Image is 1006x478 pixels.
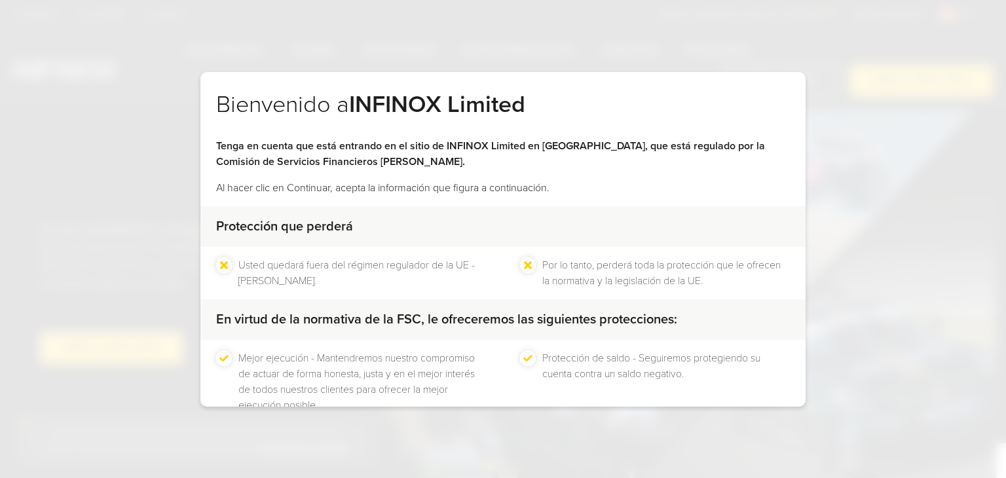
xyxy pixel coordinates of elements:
[349,90,525,119] strong: INFINOX Limited
[216,139,765,168] strong: Tenga en cuenta que está entrando en el sitio de INFINOX Limited en [GEOGRAPHIC_DATA], que está r...
[238,350,486,413] li: Mejor ejecución - Mantendremos nuestro compromiso de actuar de forma honesta, justa y en el mejor...
[238,257,486,289] li: Usted quedará fuera del régimen regulador de la UE - [PERSON_NAME].
[542,350,790,413] li: Protección de saldo - Seguiremos protegiendo su cuenta contra un saldo negativo.
[542,257,790,289] li: Por lo tanto, perderá toda la protección que le ofrecen la normativa y la legislación de la UE.
[216,312,677,327] strong: En virtud de la normativa de la FSC, le ofreceremos las siguientes protecciones:
[216,219,353,234] strong: Protección que perderá
[216,180,790,196] p: Al hacer clic en Continuar, acepta la información que figura a continuación.
[216,90,790,139] h2: Bienvenido a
